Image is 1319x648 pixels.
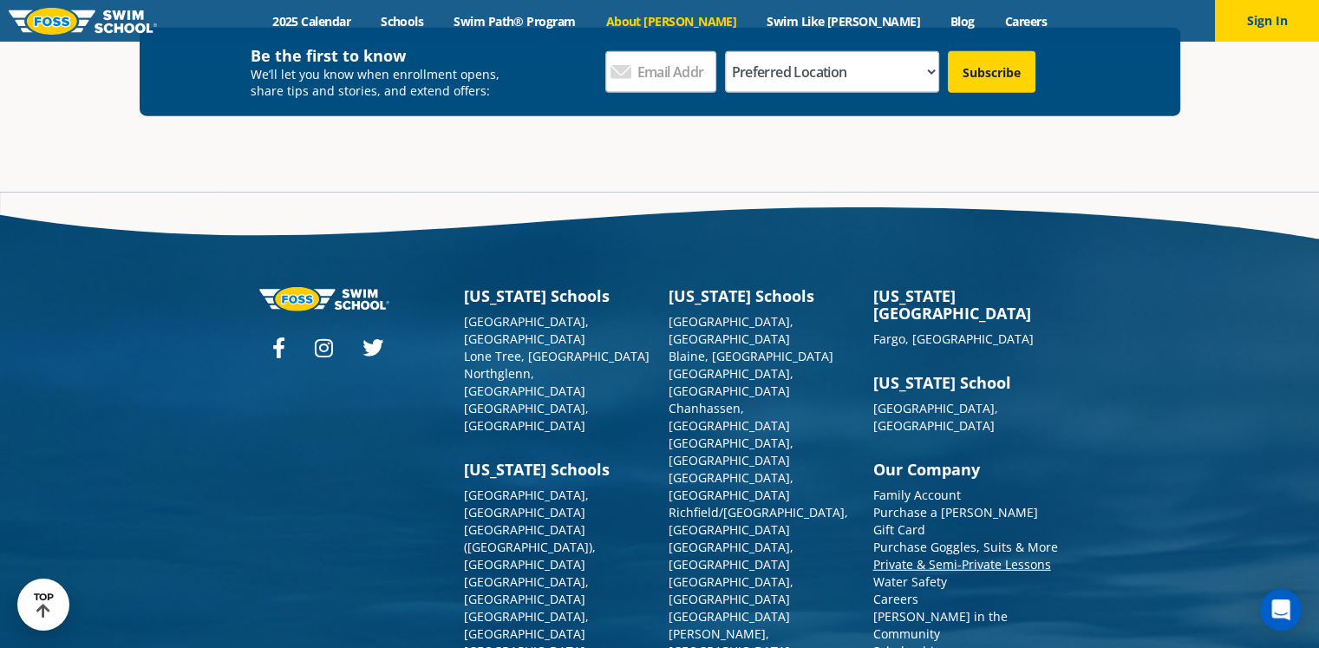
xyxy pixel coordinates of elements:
[873,331,1034,347] a: Fargo, [GEOGRAPHIC_DATA]
[464,365,585,399] a: Northglenn, [GEOGRAPHIC_DATA]
[591,13,752,29] a: About [PERSON_NAME]
[873,556,1051,573] a: Private & Semi-Private Lessons
[873,608,1008,642] a: [PERSON_NAME] in the Community
[251,66,512,99] p: We’ll let you know when enrollment opens, share tips and stories, and extend offers:
[464,608,589,642] a: [GEOGRAPHIC_DATA], [GEOGRAPHIC_DATA]
[935,13,989,29] a: Blog
[464,313,589,347] a: [GEOGRAPHIC_DATA], [GEOGRAPHIC_DATA]
[464,573,589,607] a: [GEOGRAPHIC_DATA], [GEOGRAPHIC_DATA]
[669,504,848,538] a: Richfield/[GEOGRAPHIC_DATA], [GEOGRAPHIC_DATA]
[464,521,596,573] a: [GEOGRAPHIC_DATA] ([GEOGRAPHIC_DATA]), [GEOGRAPHIC_DATA]
[873,374,1061,391] h3: [US_STATE] School
[669,348,833,364] a: Blaine, [GEOGRAPHIC_DATA]
[873,539,1058,555] a: Purchase Goggles, Suits & More
[669,400,790,434] a: Chanhassen, [GEOGRAPHIC_DATA]
[464,487,589,520] a: [GEOGRAPHIC_DATA], [GEOGRAPHIC_DATA]
[669,573,793,607] a: [GEOGRAPHIC_DATA], [GEOGRAPHIC_DATA]
[669,469,793,503] a: [GEOGRAPHIC_DATA], [GEOGRAPHIC_DATA]
[258,13,366,29] a: 2025 Calendar
[669,287,856,304] h3: [US_STATE] Schools
[948,51,1035,93] input: Subscribe
[464,400,589,434] a: [GEOGRAPHIC_DATA], [GEOGRAPHIC_DATA]
[752,13,936,29] a: Swim Like [PERSON_NAME]
[873,461,1061,478] h3: Our Company
[873,287,1061,322] h3: [US_STATE][GEOGRAPHIC_DATA]
[9,8,157,35] img: FOSS Swim School Logo
[259,287,389,311] img: Foss-logo-horizontal-white.svg
[464,348,650,364] a: Lone Tree, [GEOGRAPHIC_DATA]
[873,400,998,434] a: [GEOGRAPHIC_DATA], [GEOGRAPHIC_DATA]
[464,461,651,478] h3: [US_STATE] Schools
[669,365,793,399] a: [GEOGRAPHIC_DATA], [GEOGRAPHIC_DATA]
[464,287,651,304] h3: [US_STATE] Schools
[605,51,716,93] input: Email Address
[439,13,591,29] a: Swim Path® Program
[34,592,54,619] div: TOP
[669,435,793,468] a: [GEOGRAPHIC_DATA], [GEOGRAPHIC_DATA]
[989,13,1061,29] a: Careers
[1260,589,1302,631] div: Open Intercom Messenger
[873,504,1038,538] a: Purchase a [PERSON_NAME] Gift Card
[873,573,947,590] a: Water Safety
[251,45,512,66] h4: Be the first to know
[873,591,918,607] a: Careers
[873,487,961,503] a: Family Account
[669,539,793,573] a: [GEOGRAPHIC_DATA], [GEOGRAPHIC_DATA]
[366,13,439,29] a: Schools
[669,313,793,347] a: [GEOGRAPHIC_DATA], [GEOGRAPHIC_DATA]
